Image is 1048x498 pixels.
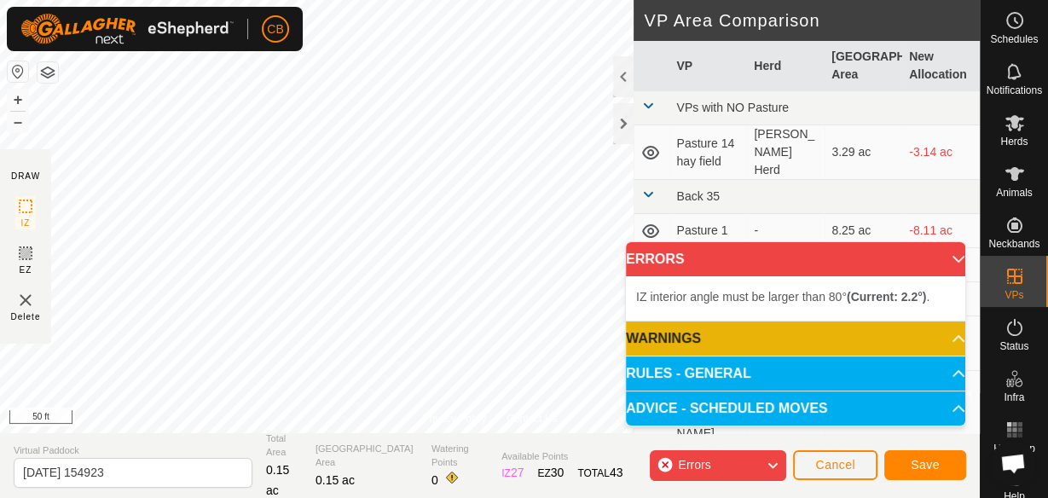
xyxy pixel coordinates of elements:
span: 27 [511,466,524,479]
span: Infra [1004,392,1024,402]
span: 43 [610,466,623,479]
td: -3.14 ac [902,125,980,180]
th: New Allocation [902,41,980,91]
img: Gallagher Logo [20,14,234,44]
button: Cancel [793,450,877,480]
p-accordion-header: ERRORS [626,242,965,276]
span: Neckbands [988,239,1039,249]
h2: VP Area Comparison [644,10,980,31]
div: [PERSON_NAME] Herd [754,125,818,179]
div: DRAW [11,170,40,182]
td: 3.29 ac [825,125,902,180]
td: -8.11 ac [902,214,980,248]
b: (Current: 2.2°) [847,290,927,304]
span: [GEOGRAPHIC_DATA] Area [316,442,418,470]
th: Herd [747,41,825,91]
th: VP [669,41,747,91]
span: IZ [21,217,31,229]
button: Reset Map [8,61,28,82]
span: VPs with NO Pasture [676,101,789,114]
span: 0.15 ac [266,463,289,497]
span: Notifications [987,85,1042,96]
span: VPs [1005,290,1023,300]
span: Errors [678,458,710,472]
span: ERRORS [626,252,684,266]
span: 0.15 ac [316,473,355,487]
button: – [8,112,28,132]
div: Open chat [990,440,1036,486]
a: Contact Us [507,411,557,426]
span: Back 35 [676,189,720,203]
span: Herds [1000,136,1028,147]
span: Animals [996,188,1033,198]
td: Pasture 1 [669,214,747,248]
span: 0 [431,473,438,487]
span: ADVICE - SCHEDULED MOVES [626,402,827,415]
span: CB [267,20,283,38]
p-accordion-header: WARNINGS [626,321,965,356]
div: TOTAL [577,464,622,482]
span: RULES - GENERAL [626,367,751,380]
span: EZ [20,263,32,276]
span: Status [999,341,1028,351]
span: Delete [11,310,41,323]
span: Save [911,458,940,472]
td: 8.25 ac [825,214,902,248]
span: Available Points [501,449,622,464]
p-accordion-content: ERRORS [626,276,965,321]
span: Heatmap [993,443,1035,454]
button: + [8,90,28,110]
p-accordion-header: ADVICE - SCHEDULED MOVES [626,391,965,426]
td: Pasture 14 hay field [669,125,747,180]
a: Privacy Policy [422,411,486,426]
span: Virtual Paddock [14,443,252,458]
div: IZ [501,464,524,482]
button: Save [884,450,966,480]
span: IZ interior angle must be larger than 80° . [636,290,929,304]
img: VP [15,290,36,310]
span: WARNINGS [626,332,701,345]
span: Total Area [266,431,302,460]
span: Cancel [815,458,855,472]
span: Watering Points [431,442,488,470]
div: EZ [537,464,564,482]
th: [GEOGRAPHIC_DATA] Area [825,41,902,91]
button: Map Layers [38,62,58,83]
span: Schedules [990,34,1038,44]
span: 30 [551,466,565,479]
p-accordion-header: RULES - GENERAL [626,356,965,391]
div: - [754,222,818,240]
